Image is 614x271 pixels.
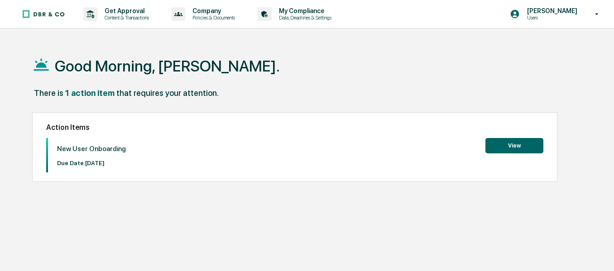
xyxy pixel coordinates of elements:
h1: Good Morning, [PERSON_NAME]. [55,57,280,75]
img: logo [22,10,65,19]
div: that requires your attention. [116,88,219,98]
p: [PERSON_NAME] [520,7,582,14]
p: Content & Transactions [97,14,153,21]
p: Due Date: [DATE] [57,160,126,166]
p: Company [185,7,240,14]
div: There is [34,88,63,98]
p: My Compliance [272,7,336,14]
a: View [485,141,543,149]
p: Users [520,14,582,21]
p: Data, Deadlines & Settings [272,14,336,21]
div: 1 action item [65,88,115,98]
p: Policies & Documents [185,14,240,21]
p: New User Onboarding [57,145,126,153]
h2: Action Items [46,123,543,132]
button: View [485,138,543,153]
p: Get Approval [97,7,153,14]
